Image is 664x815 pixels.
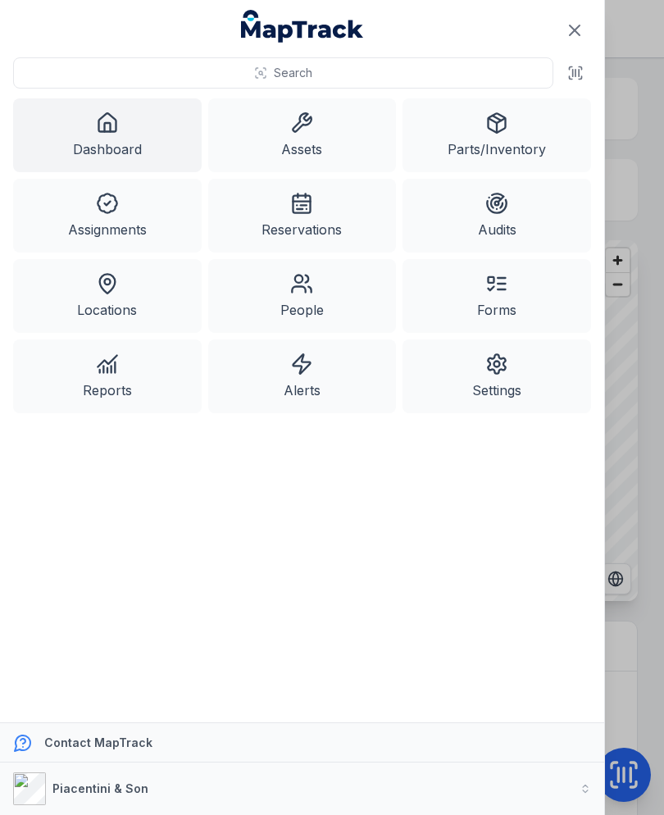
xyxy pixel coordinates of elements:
[13,339,202,413] a: Reports
[13,98,202,172] a: Dashboard
[208,98,397,172] a: Assets
[13,179,202,253] a: Assignments
[13,57,553,89] button: Search
[402,259,591,333] a: Forms
[208,179,397,253] a: Reservations
[402,179,591,253] a: Audits
[241,10,364,43] a: MapTrack
[52,781,148,795] strong: Piacentini & Son
[402,98,591,172] a: Parts/Inventory
[44,735,152,749] strong: Contact MapTrack
[208,259,397,333] a: People
[557,13,592,48] button: Close navigation
[13,259,202,333] a: Locations
[274,65,312,81] span: Search
[208,339,397,413] a: Alerts
[402,339,591,413] a: Settings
